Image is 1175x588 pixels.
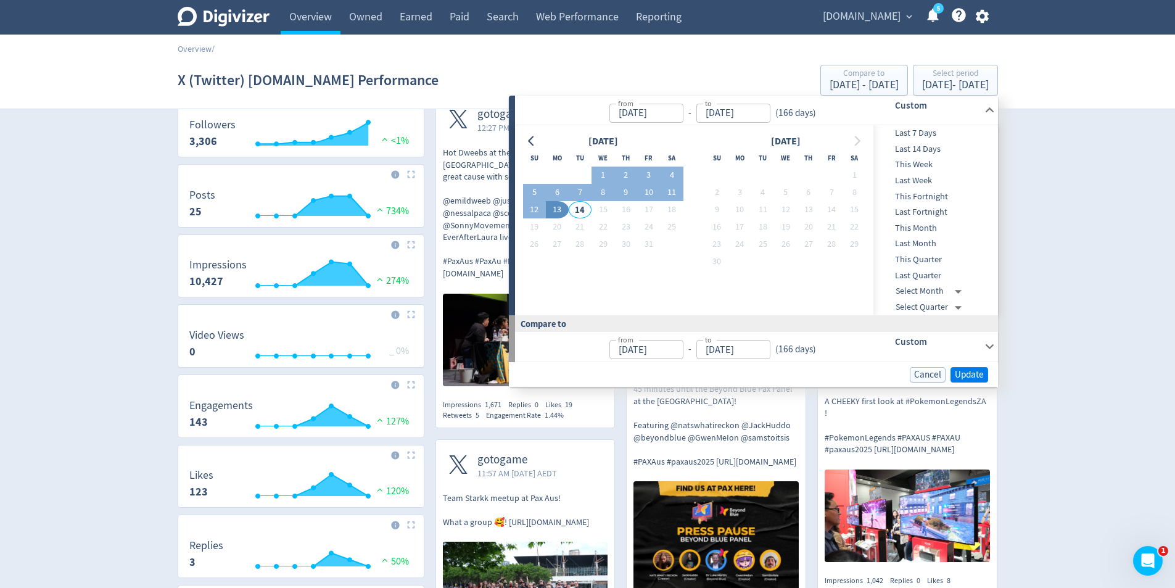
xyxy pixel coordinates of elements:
button: 19 [774,218,797,236]
th: Sunday [706,149,728,167]
img: positive-performance.svg [374,205,386,214]
button: [DOMAIN_NAME] [818,7,915,27]
button: 15 [843,201,866,218]
span: 1,042 [867,576,883,586]
button: 4 [661,167,683,184]
div: Select period [922,69,989,80]
span: <1% [379,135,409,147]
button: 22 [843,218,866,236]
button: 9 [706,201,728,218]
button: Go to next month [848,133,866,150]
span: 12:27 PM [DATE] AEDT [477,122,557,134]
button: 19 [523,218,546,236]
button: 3 [637,167,660,184]
button: 27 [546,236,569,253]
button: 17 [637,201,660,218]
div: This Month [873,220,996,236]
span: 0 [917,576,920,586]
span: 274% [374,275,409,287]
div: from-to(166 days)Custom [515,332,998,362]
div: Likes [545,400,579,410]
label: to [705,334,712,345]
button: 26 [774,236,797,253]
span: Last Month [873,237,996,251]
div: [DATE] - [DATE] [922,80,989,91]
strong: 25 [189,204,202,219]
button: 24 [637,218,660,236]
p: Team Starkk meetup at Pax Aus! What a group 🥰! [URL][DOMAIN_NAME] [443,492,608,529]
th: Thursday [797,149,820,167]
svg: Replies 3 [183,540,419,573]
label: to [705,98,712,109]
span: 1 [1158,546,1168,556]
img: Placeholder [407,170,415,178]
a: 5 [933,3,944,14]
button: 7 [820,184,843,201]
a: gotogame12:27 PM [DATE] AEDTHot Dweebs at the @GenerOZity [GEOGRAPHIC_DATA] at @PAXAus! Support a... [436,94,615,390]
button: 14 [820,201,843,218]
h1: X (Twitter) [DOMAIN_NAME] Performance [178,60,439,100]
strong: 143 [189,415,208,429]
svg: Posts 25 [183,189,419,222]
span: 120% [374,485,409,497]
button: 23 [706,236,728,253]
p: Hot Dweebs at the @GenerOZity [GEOGRAPHIC_DATA] at @PAXAus! Support a great cause with some spicy... [443,147,608,280]
th: Thursday [614,149,637,167]
button: 24 [728,236,751,253]
h6: Custom [895,334,979,349]
img: positive-performance.svg [374,275,386,284]
button: 18 [661,201,683,218]
img: Placeholder [407,381,415,389]
button: 8 [592,184,614,201]
span: This Month [873,222,996,235]
span: Last 14 Days [873,143,996,156]
button: 7 [569,184,592,201]
svg: Engagements 143 [183,400,419,433]
button: 9 [614,184,637,201]
div: Last Month [873,236,996,252]
span: Last Quarter [873,269,996,283]
button: 27 [797,236,820,253]
div: Engagement Rate [486,410,571,421]
div: Impressions [443,400,508,410]
button: 11 [661,184,683,201]
button: 20 [797,218,820,236]
button: 21 [569,218,592,236]
div: [DATE] - [DATE] [830,80,899,91]
button: 22 [592,218,614,236]
span: Update [955,370,984,379]
strong: 123 [189,484,208,499]
span: / [212,43,215,54]
th: Saturday [843,149,866,167]
dt: Engagements [189,399,253,413]
img: positive-performance.svg [379,135,391,144]
span: 19 [565,400,572,410]
button: 6 [546,184,569,201]
div: This Quarter [873,252,996,268]
span: 8 [947,576,950,586]
span: Last Fortnight [873,205,996,219]
dt: Video Views [189,328,244,342]
span: 1,671 [485,400,501,410]
th: Wednesday [774,149,797,167]
dt: Likes [189,468,213,482]
svg: Video Views 0 [183,329,419,362]
nav: presets [873,125,996,315]
button: 28 [569,236,592,253]
img: positive-performance.svg [374,415,386,424]
button: 14 [569,201,592,218]
button: 25 [661,218,683,236]
button: Select period[DATE]- [DATE] [913,65,998,96]
div: Last 7 Days [873,125,996,141]
button: 16 [614,201,637,218]
th: Tuesday [751,149,774,167]
th: Wednesday [592,149,614,167]
text: 5 [936,4,939,13]
div: Select Quarter [896,299,967,315]
div: [DATE] [585,133,622,150]
div: from-to(166 days)Custom [515,96,998,125]
button: 2 [614,167,637,184]
button: 1 [592,167,614,184]
button: 31 [637,236,660,253]
div: This Fortnight [873,189,996,205]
